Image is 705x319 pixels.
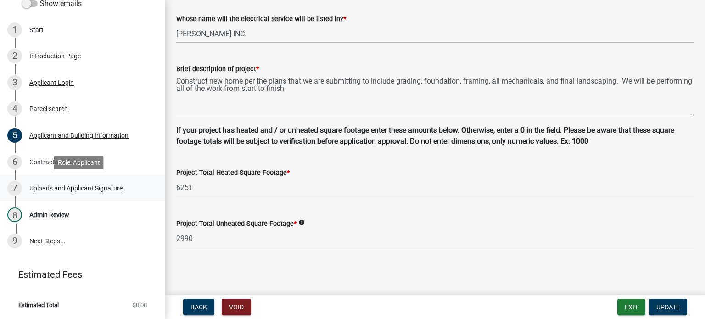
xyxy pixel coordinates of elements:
div: 9 [7,234,22,248]
span: $0.00 [133,302,147,308]
div: Admin Review [29,212,69,218]
label: Whose name will the electrical service will be listed in? [176,16,346,22]
div: 7 [7,181,22,196]
div: 4 [7,101,22,116]
div: 5 [7,128,22,143]
span: Back [190,303,207,311]
div: Role: Applicant [54,156,104,169]
button: Exit [617,299,645,315]
a: Estimated Fees [7,265,151,284]
div: Uploads and Applicant Signature [29,185,123,191]
div: 1 [7,22,22,37]
div: 3 [7,75,22,90]
div: 6 [7,155,22,169]
div: Start [29,27,44,33]
span: Estimated Total [18,302,59,308]
label: Project Total Unheated Square Footage [176,221,297,227]
i: info [298,219,305,226]
div: 2 [7,49,22,63]
button: Void [222,299,251,315]
div: 8 [7,207,22,222]
div: Introduction Page [29,53,81,59]
div: Contractor Information [29,159,96,165]
button: Back [183,299,214,315]
label: Project Total Heated Square Footage [176,170,290,176]
div: Applicant and Building Information [29,132,129,139]
div: Applicant Login [29,79,74,86]
div: Parcel search [29,106,68,112]
label: Brief description of project [176,66,259,73]
button: Update [649,299,687,315]
span: Update [656,303,680,311]
strong: If your project has heated and / or unheated square footage enter these amounts below. Otherwise,... [176,126,674,146]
